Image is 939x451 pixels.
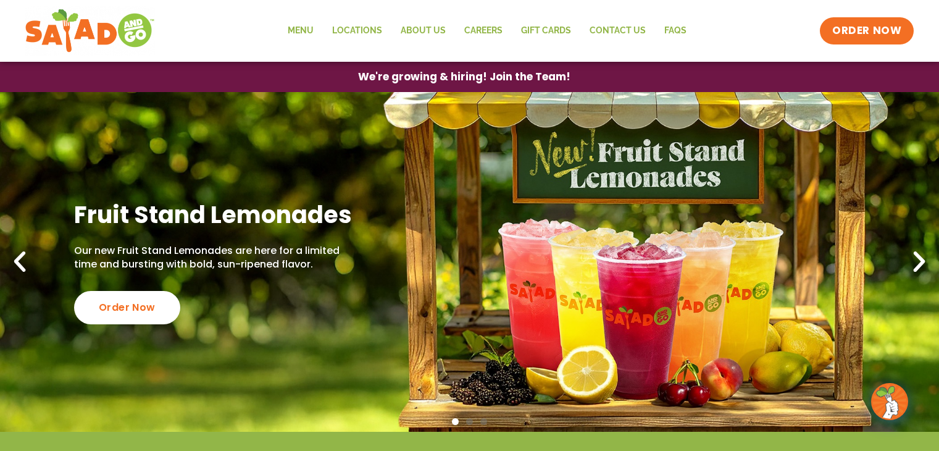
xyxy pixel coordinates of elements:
[278,17,323,45] a: Menu
[25,6,155,56] img: new-SAG-logo-768×292
[832,23,901,38] span: ORDER NOW
[872,384,907,419] img: wpChatIcon
[580,17,655,45] a: Contact Us
[74,291,180,324] div: Order Now
[455,17,512,45] a: Careers
[323,17,391,45] a: Locations
[74,244,359,272] p: Our new Fruit Stand Lemonades are here for a limited time and bursting with bold, sun-ripened fla...
[466,418,473,425] span: Go to slide 2
[358,72,570,82] span: We're growing & hiring! Join the Team!
[391,17,455,45] a: About Us
[820,17,914,44] a: ORDER NOW
[340,62,589,91] a: We're growing & hiring! Join the Team!
[906,248,933,276] div: Next slide
[655,17,696,45] a: FAQs
[512,17,580,45] a: GIFT CARDS
[480,418,487,425] span: Go to slide 3
[6,248,33,276] div: Previous slide
[74,200,359,230] h2: Fruit Stand Lemonades
[278,17,696,45] nav: Menu
[452,418,459,425] span: Go to slide 1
